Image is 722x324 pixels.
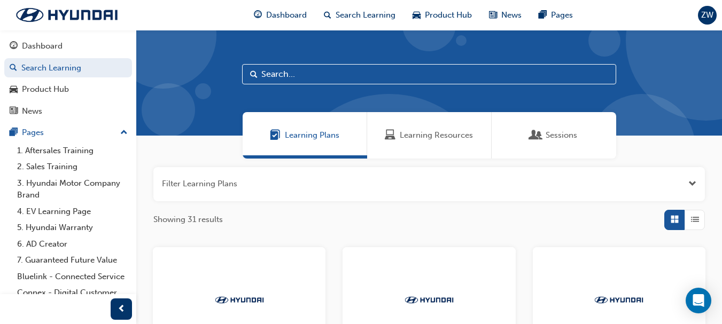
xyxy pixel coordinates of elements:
[686,288,711,313] div: Open Intercom Messenger
[210,295,269,305] img: Trak
[13,159,132,175] a: 2. Sales Training
[546,129,577,141] span: Sessions
[385,129,395,141] span: Learning Resources
[367,112,492,159] a: Learning ResourcesLearning Resources
[404,4,480,26] a: car-iconProduct Hub
[698,6,717,25] button: ZW
[13,236,132,252] a: 6. AD Creator
[118,303,126,316] span: prev-icon
[243,112,367,159] a: Learning PlansLearning Plans
[22,127,44,139] div: Pages
[539,9,547,22] span: pages-icon
[530,4,581,26] a: pages-iconPages
[4,123,132,143] button: Pages
[13,143,132,159] a: 1. Aftersales Training
[336,9,395,21] span: Search Learning
[4,36,132,56] a: Dashboard
[22,105,42,117] div: News
[688,178,696,190] button: Open the filter
[153,214,223,226] span: Showing 31 results
[10,128,18,138] span: pages-icon
[13,268,132,285] a: Bluelink - Connected Service
[254,9,262,22] span: guage-icon
[13,285,132,313] a: Connex - Digital Customer Experience Management
[501,9,522,21] span: News
[691,214,699,226] span: List
[315,4,404,26] a: search-iconSearch Learning
[22,40,63,52] div: Dashboard
[13,203,132,220] a: 4. EV Learning Page
[4,80,132,99] a: Product Hub
[10,42,18,51] span: guage-icon
[266,9,307,21] span: Dashboard
[4,34,132,123] button: DashboardSearch LearningProduct HubNews
[250,68,258,81] span: Search
[242,64,616,84] input: Search...
[4,101,132,121] a: News
[285,129,339,141] span: Learning Plans
[13,252,132,268] a: 7. Guaranteed Future Value
[13,219,132,236] a: 5. Hyundai Warranty
[5,4,128,26] img: Trak
[245,4,315,26] a: guage-iconDashboard
[400,129,473,141] span: Learning Resources
[589,295,648,305] img: Trak
[324,9,331,22] span: search-icon
[425,9,472,21] span: Product Hub
[270,129,281,141] span: Learning Plans
[701,9,713,21] span: ZW
[480,4,530,26] a: news-iconNews
[22,83,69,96] div: Product Hub
[400,295,459,305] img: Trak
[10,64,17,73] span: search-icon
[120,126,128,140] span: up-icon
[10,85,18,94] span: car-icon
[531,129,541,141] span: Sessions
[13,175,132,203] a: 3. Hyundai Motor Company Brand
[671,214,679,226] span: Grid
[10,107,18,116] span: news-icon
[4,58,132,78] a: Search Learning
[492,112,616,159] a: SessionsSessions
[489,9,497,22] span: news-icon
[413,9,421,22] span: car-icon
[551,9,573,21] span: Pages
